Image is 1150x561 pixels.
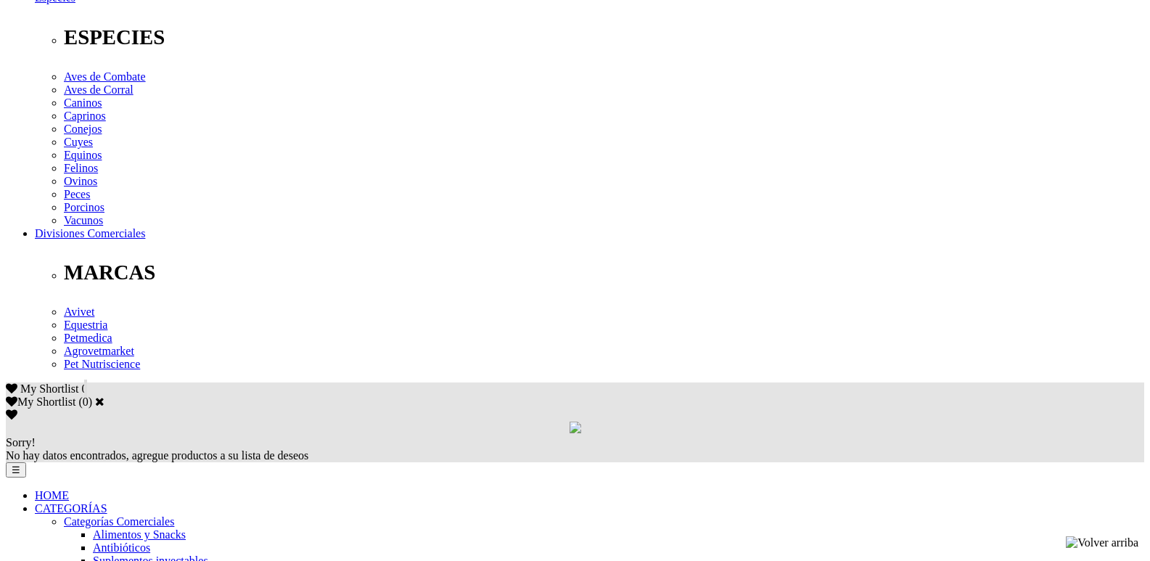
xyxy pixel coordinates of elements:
a: CATEGORÍAS [35,502,107,515]
a: Agrovetmarket [64,345,134,357]
a: Caninos [64,97,102,109]
a: Alimentos y Snacks [93,528,186,541]
a: Conejos [64,123,102,135]
a: Peces [64,188,90,200]
a: Aves de Combate [64,70,146,83]
img: loading.gif [570,422,581,433]
a: Porcinos [64,201,104,213]
a: Cuyes [64,136,93,148]
img: Volver arriba [1066,536,1138,549]
a: Caprinos [64,110,106,122]
a: Equestria [64,319,107,331]
label: My Shortlist [6,396,75,408]
span: My Shortlist [20,382,78,395]
a: Antibióticos [93,541,150,554]
a: Ovinos [64,175,97,187]
a: Divisiones Comerciales [35,227,145,239]
a: HOME [35,489,69,501]
button: ☰ [6,462,26,478]
p: MARCAS [64,261,1144,284]
span: 0 [81,382,87,395]
a: Categorías Comerciales [64,515,174,528]
p: ESPECIES [64,25,1144,49]
span: Sorry! [6,436,36,449]
a: Vacunos [64,214,103,226]
span: ( ) [78,396,92,408]
div: No hay datos encontrados, agregue productos a su lista de deseos [6,436,1144,462]
a: Felinos [64,162,98,174]
a: Cerrar [95,396,104,407]
a: Aves de Corral [64,83,134,96]
a: Equinos [64,149,102,161]
a: Pet Nutriscience [64,358,140,370]
a: Avivet [64,306,94,318]
a: Petmedica [64,332,112,344]
label: 0 [83,396,89,408]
